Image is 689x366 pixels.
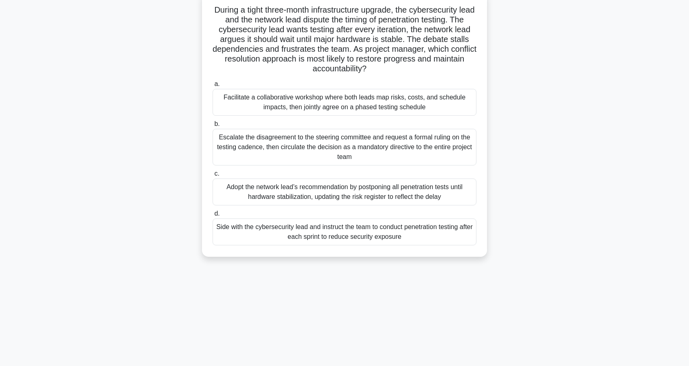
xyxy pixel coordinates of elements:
[213,89,476,116] div: Facilitate a collaborative workshop where both leads map risks, costs, and schedule impacts, then...
[213,218,476,245] div: Side with the cybersecurity lead and instruct the team to conduct penetration testing after each ...
[212,5,477,74] h5: During a tight three-month infrastructure upgrade, the cybersecurity lead and the network lead di...
[213,129,476,165] div: Escalate the disagreement to the steering committee and request a formal ruling on the testing ca...
[214,170,219,177] span: c.
[214,80,219,87] span: a.
[214,120,219,127] span: b.
[214,210,219,217] span: d.
[213,179,476,205] div: Adopt the network lead’s recommendation by postponing all penetration tests until hardware stabil...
